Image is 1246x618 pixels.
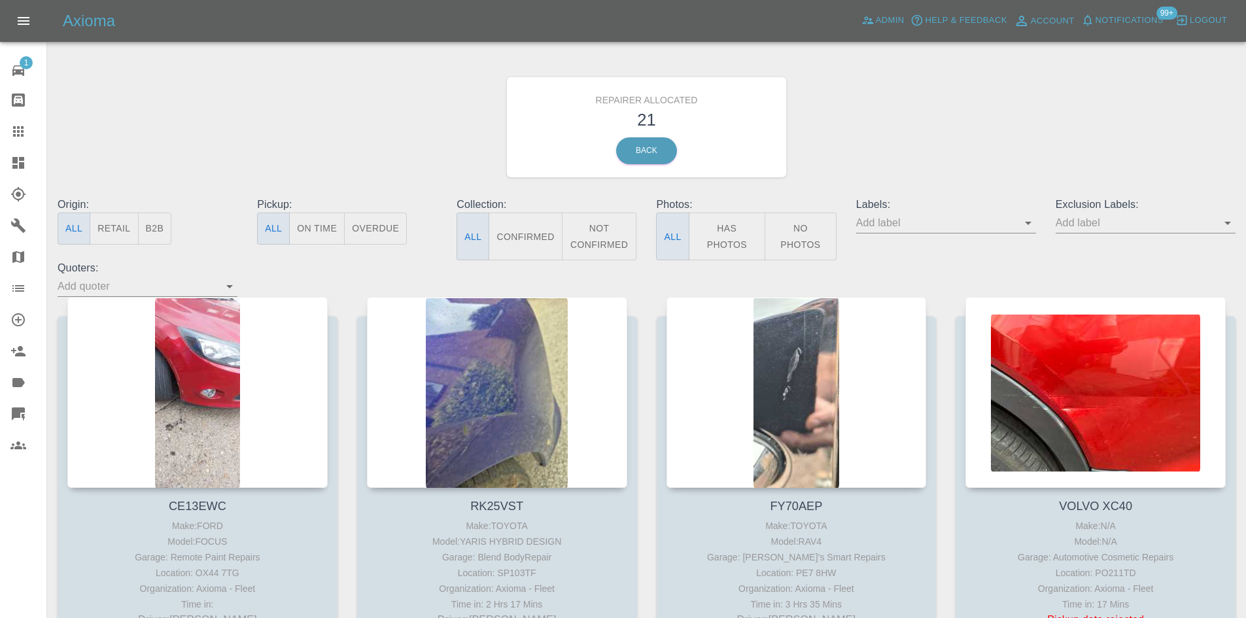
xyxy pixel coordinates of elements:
button: Open [220,277,239,296]
div: Model: FOCUS [71,534,324,549]
div: Organization: Axioma - Fleet [670,581,924,596]
div: Location: SP103TF [370,565,624,581]
p: Photos: [656,197,836,213]
div: Location: PO211TD [969,565,1222,581]
div: Time in: 2 Hrs 17 Mins [370,596,624,612]
button: All [656,213,689,260]
div: Model: N/A [969,534,1222,549]
div: Make: FORD [71,518,324,534]
button: On Time [289,213,345,245]
div: Time in: 17 Mins [969,596,1222,612]
div: Garage: [PERSON_NAME]’s Smart Repairs [670,549,924,565]
div: Organization: Axioma - Fleet [370,581,624,596]
div: Make: TOYOTA [370,518,624,534]
a: RK25VST [470,500,523,513]
p: Origin: [58,197,237,213]
div: Model: YARIS HYBRID DESIGN [370,534,624,549]
span: 1 [20,56,33,69]
div: Model: RAV4 [670,534,924,549]
button: No Photos [765,213,837,260]
div: Garage: Blend BodyRepair [370,549,624,565]
button: All [58,213,90,245]
p: Exclusion Labels: [1056,197,1236,213]
button: Open [1219,214,1237,232]
a: Account [1011,10,1078,31]
button: Open [1019,214,1037,232]
span: Admin [876,13,905,28]
button: All [457,213,489,260]
button: All [257,213,290,245]
a: Admin [858,10,908,31]
p: Labels: [856,197,1036,213]
input: Add label [1056,213,1216,233]
span: Help & Feedback [925,13,1007,28]
p: Quoters: [58,260,237,276]
div: Make: N/A [969,518,1222,534]
span: 99+ [1156,7,1177,20]
div: Time in: 3 Hrs 35 Mins [670,596,924,612]
a: VOLVO XC40 [1059,500,1132,513]
h6: Repairer Allocated [517,87,777,107]
button: Notifications [1078,10,1167,31]
div: Garage: Remote Paint Repairs [71,549,324,565]
p: Pickup: [257,197,437,213]
button: Open drawer [8,5,39,37]
span: Account [1031,14,1075,29]
button: Overdue [344,213,407,245]
a: FY70AEP [770,500,822,513]
button: Has Photos [689,213,766,260]
span: Logout [1190,13,1227,28]
button: B2B [138,213,172,245]
span: Notifications [1096,13,1164,28]
button: Not Confirmed [562,213,637,260]
div: Organization: Axioma - Fleet [71,581,324,596]
input: Add quoter [58,276,218,296]
h3: 21 [517,107,777,132]
button: Confirmed [489,213,562,260]
button: Logout [1172,10,1230,31]
input: Add label [856,213,1016,233]
button: Help & Feedback [907,10,1010,31]
div: Time in: [71,596,324,612]
div: Make: TOYOTA [670,518,924,534]
div: Organization: Axioma - Fleet [969,581,1222,596]
div: Location: PE7 8HW [670,565,924,581]
button: Retail [90,213,138,245]
div: Garage: Automotive Cosmetic Repairs [969,549,1222,565]
a: Back [616,137,677,164]
p: Collection: [457,197,636,213]
a: CE13EWC [169,500,226,513]
h5: Axioma [63,10,115,31]
div: Location: OX44 7TG [71,565,324,581]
